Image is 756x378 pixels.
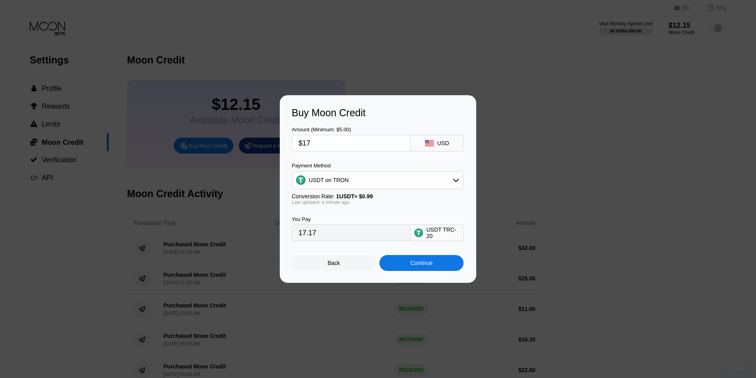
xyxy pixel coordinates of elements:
[292,200,464,205] div: Last updated: a minute ago
[309,177,349,183] div: USDT on TRON
[292,216,410,222] div: You Pay
[410,260,433,266] div: Continue
[328,260,340,266] div: Back
[292,172,463,188] div: USDT on TRON
[336,193,373,200] span: 1 USDT ≈ $0.99
[437,140,449,146] div: USD
[292,193,464,200] div: Conversion Rate:
[292,255,376,271] div: Back
[292,127,410,132] div: Amount (Minimum: $5.00)
[292,163,464,169] div: Payment Method
[724,346,750,372] iframe: Кнопка запуска окна обмена сообщениями
[292,107,464,119] div: Buy Moon Credit
[379,255,464,271] div: Continue
[298,135,404,151] input: $0.00
[426,226,460,239] div: USDT TRC-20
